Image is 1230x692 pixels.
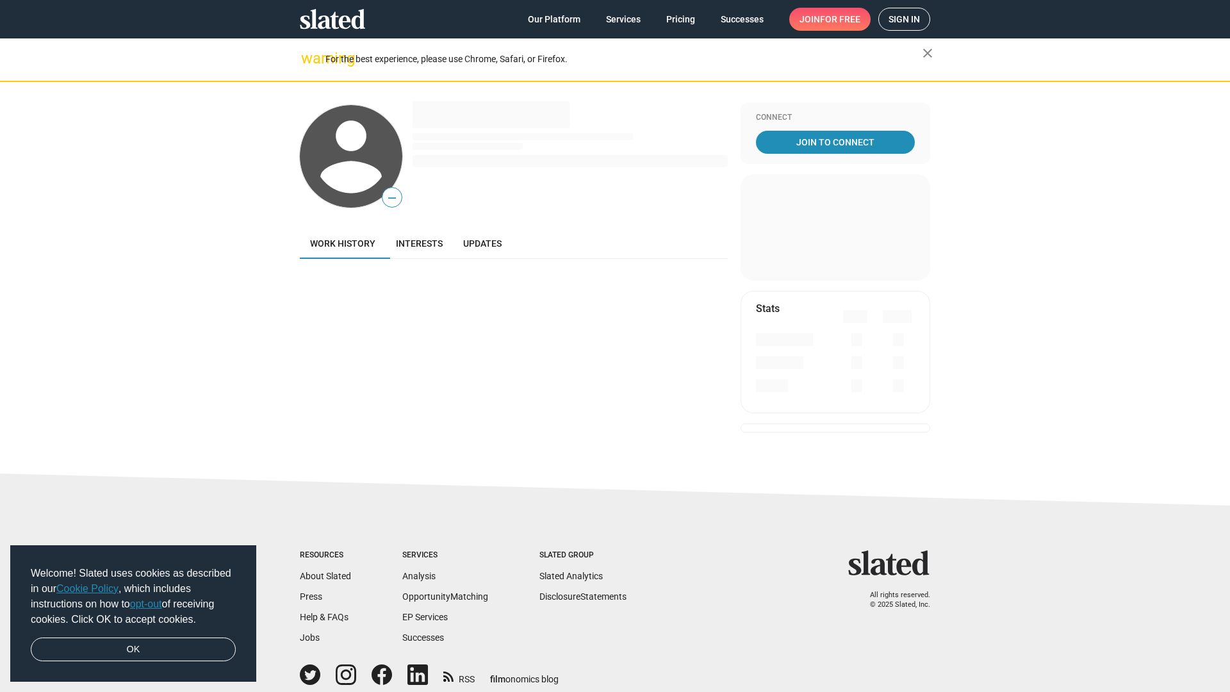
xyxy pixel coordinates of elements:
[490,674,505,684] span: film
[756,113,915,123] div: Connect
[820,8,860,31] span: for free
[386,228,453,259] a: Interests
[789,8,871,31] a: Joinfor free
[310,238,375,249] span: Work history
[402,591,488,602] a: OpportunityMatching
[539,550,627,561] div: Slated Group
[402,632,444,643] a: Successes
[301,51,316,66] mat-icon: warning
[31,566,236,627] span: Welcome! Slated uses cookies as described in our , which includes instructions on how to of recei...
[402,550,488,561] div: Services
[756,302,780,315] mat-card-title: Stats
[300,612,348,622] a: Help & FAQs
[857,591,930,609] p: All rights reserved. © 2025 Slated, Inc.
[402,571,436,581] a: Analysis
[666,8,695,31] span: Pricing
[453,228,512,259] a: Updates
[325,51,922,68] div: For the best experience, please use Chrome, Safari, or Firefox.
[920,45,935,61] mat-icon: close
[539,571,603,581] a: Slated Analytics
[710,8,774,31] a: Successes
[490,663,559,686] a: filmonomics blog
[402,612,448,622] a: EP Services
[300,228,386,259] a: Work history
[56,583,119,594] a: Cookie Policy
[396,238,443,249] span: Interests
[539,591,627,602] a: DisclosureStatements
[518,8,591,31] a: Our Platform
[606,8,641,31] span: Services
[382,190,402,206] span: —
[300,571,351,581] a: About Slated
[799,8,860,31] span: Join
[889,8,920,30] span: Sign in
[656,8,705,31] a: Pricing
[130,598,162,609] a: opt-out
[878,8,930,31] a: Sign in
[463,238,502,249] span: Updates
[758,131,912,154] span: Join To Connect
[300,632,320,643] a: Jobs
[756,131,915,154] a: Join To Connect
[443,666,475,686] a: RSS
[300,591,322,602] a: Press
[528,8,580,31] span: Our Platform
[721,8,764,31] span: Successes
[596,8,651,31] a: Services
[10,545,256,682] div: cookieconsent
[31,638,236,662] a: dismiss cookie message
[300,550,351,561] div: Resources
